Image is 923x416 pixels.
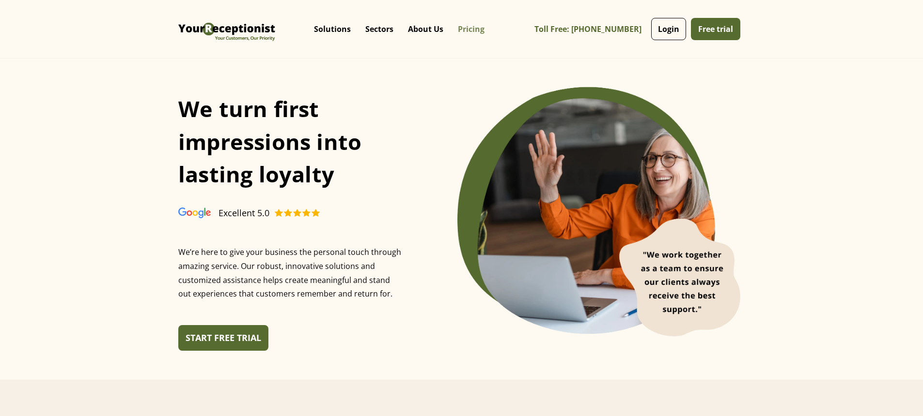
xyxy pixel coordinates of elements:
img: US Calling Answering Service, Virtual Receptionist. Legal Call Answering, Law office virtual rece... [438,80,745,349]
img: Virtual Receptionist - Answering Service - Call and Live Chat Receptionist - Virtual Receptionist... [176,7,278,51]
div: 1 of 2 [438,80,745,349]
div: Solutions [307,10,358,48]
div: Sectors [358,10,401,48]
iframe: Chat Widget [875,370,923,416]
h1: We turn first impressions into lasting loyalty [178,83,409,200]
a: Login [651,18,686,40]
div: carousel [438,80,745,349]
div: About Us [401,10,451,48]
p: About Us [408,24,443,34]
p: We’re here to give your business the personal touch through amazing service. Our robust, innovati... [178,236,404,315]
img: Virtual Receptionist - Answering Service - Call and Live Chat Receptionist - Virtual Receptionist... [274,208,320,219]
p: Sectors [365,24,393,34]
a: Free trial [691,18,740,40]
p: Solutions [314,24,351,34]
a: home [176,7,278,51]
a: START FREE TRIAL [178,325,268,351]
img: Virtual Receptionist - Answering Service - Call and Live Chat Receptionist - Virtual Receptionist... [178,208,211,218]
div: Excellent 5.0 [219,205,269,221]
a: Pricing [451,15,492,44]
a: Toll Free: [PHONE_NUMBER] [534,18,649,40]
